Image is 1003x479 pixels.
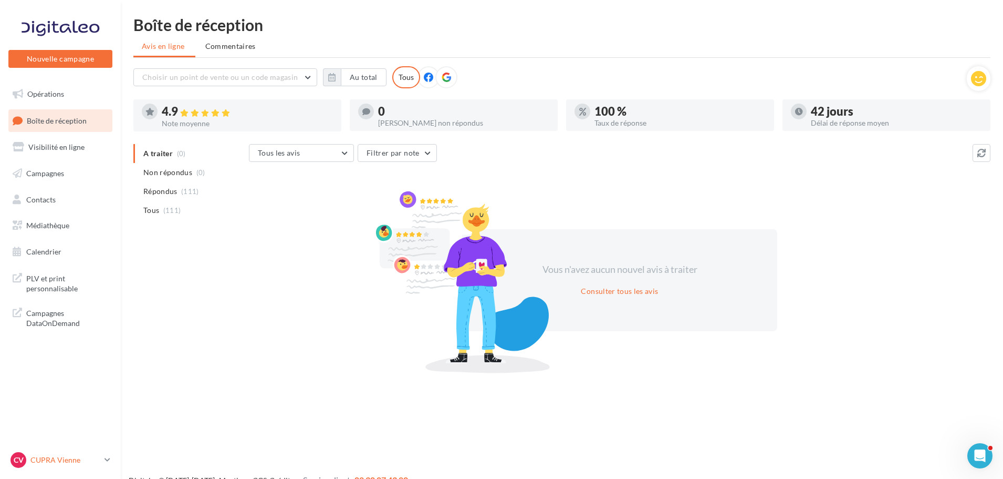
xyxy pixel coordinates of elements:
button: Tous les avis [249,144,354,162]
button: Au total [323,68,386,86]
span: Campagnes [26,169,64,178]
div: Délai de réponse moyen [811,119,982,127]
span: Tous [143,205,159,216]
div: Boîte de réception [133,17,990,33]
div: 0 [378,106,549,117]
span: PLV et print personnalisable [26,271,108,294]
a: CV CUPRA Vienne [8,450,112,470]
div: Vous n'avez aucun nouvel avis à traiter [529,263,710,277]
div: Note moyenne [162,120,333,127]
a: PLV et print personnalisable [6,267,114,298]
span: Médiathèque [26,221,69,230]
iframe: Intercom live chat [967,443,992,468]
button: Nouvelle campagne [8,50,112,68]
a: Contacts [6,189,114,211]
span: Boîte de réception [27,116,87,125]
a: Médiathèque [6,215,114,237]
button: Choisir un point de vente ou un code magasin [133,68,317,86]
span: (111) [181,187,199,196]
div: Taux de réponse [594,119,766,127]
a: Boîte de réception [6,109,114,132]
a: Campagnes [6,162,114,185]
a: Campagnes DataOnDemand [6,302,114,333]
span: (111) [163,206,181,215]
span: CV [14,455,24,465]
div: 4.9 [162,106,333,118]
button: Au total [341,68,386,86]
span: Visibilité en ligne [28,142,85,151]
span: Contacts [26,195,56,203]
span: Calendrier [26,247,61,256]
a: Calendrier [6,241,114,263]
a: Opérations [6,83,114,105]
p: CUPRA Vienne [30,455,100,465]
a: Visibilité en ligne [6,136,114,158]
div: 100 % [594,106,766,117]
span: Répondus [143,186,177,197]
span: Tous les avis [258,148,300,157]
span: Commentaires [205,41,256,52]
span: Opérations [27,89,64,98]
div: Tous [392,66,420,88]
span: Non répondus [143,167,192,178]
button: Consulter tous les avis [577,285,662,298]
span: (0) [196,168,205,177]
span: Choisir un point de vente ou un code magasin [142,73,298,81]
span: Campagnes DataOnDemand [26,306,108,329]
div: 42 jours [811,106,982,117]
div: [PERSON_NAME] non répondus [378,119,549,127]
button: Filtrer par note [358,144,437,162]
